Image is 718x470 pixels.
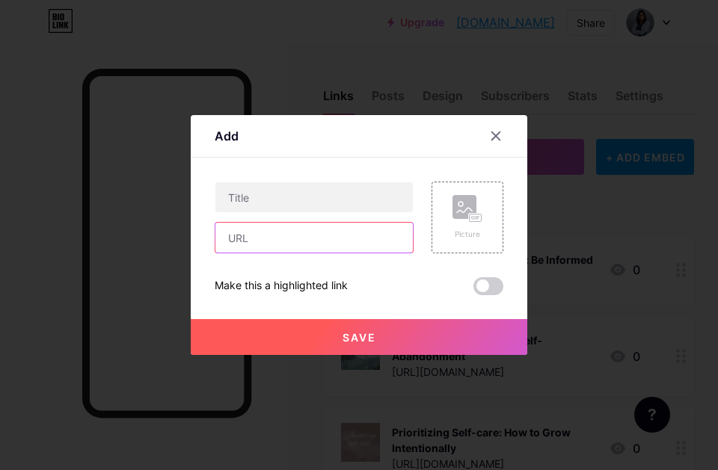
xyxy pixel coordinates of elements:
div: Add [215,127,239,145]
div: Make this a highlighted link [215,277,348,295]
span: Save [343,331,376,344]
button: Save [191,319,527,355]
input: URL [215,223,413,253]
input: Title [215,182,413,212]
div: Picture [452,229,482,240]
